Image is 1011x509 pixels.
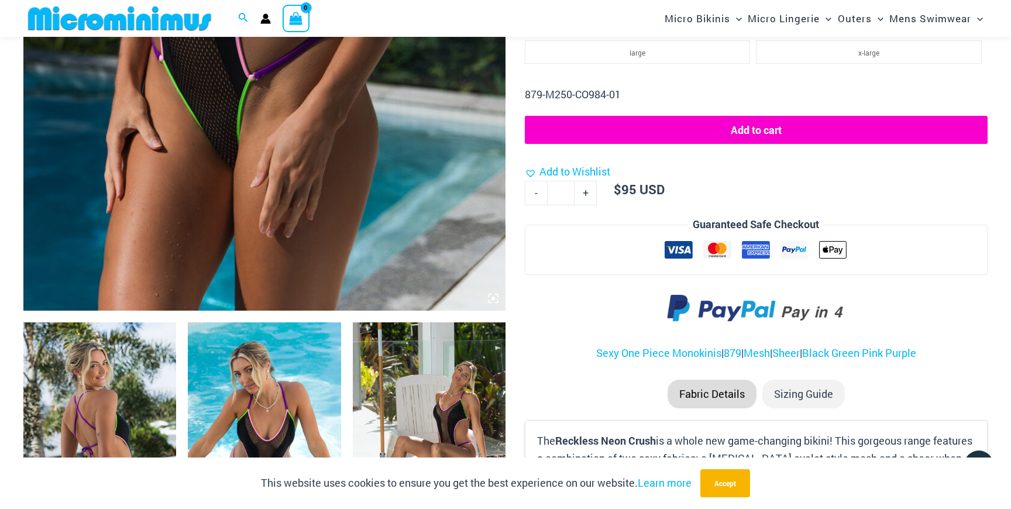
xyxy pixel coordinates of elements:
[261,474,692,492] p: This website uses cookies to ensure you get the best experience on our website.
[596,346,721,360] a: Sexy One Piece Monokinis
[762,380,845,409] li: Sizing Guide
[260,13,271,24] a: Account icon link
[525,345,988,362] p: | | | |
[700,469,750,497] button: Accept
[744,346,770,360] a: Mesh
[820,4,831,33] span: Menu Toggle
[802,346,829,360] a: Black
[638,476,692,490] a: Learn more
[838,4,872,33] span: Outers
[745,4,834,33] a: Micro LingerieMenu ToggleMenu Toggle
[630,48,645,57] span: large
[575,181,597,205] a: +
[835,4,886,33] a: OutersMenu ToggleMenu Toggle
[889,4,971,33] span: Mens Swimwear
[547,181,575,205] input: Product quantity
[748,4,820,33] span: Micro Lingerie
[668,380,756,409] li: Fabric Details
[885,346,916,360] a: Purple
[662,4,745,33] a: Micro BikinisMenu ToggleMenu Toggle
[886,4,986,33] a: Mens SwimwearMenu ToggleMenu Toggle
[525,86,988,104] p: 879-M250-CO984-01
[238,11,249,26] a: Search icon link
[525,40,751,64] li: large
[665,4,730,33] span: Micro Bikinis
[283,5,310,32] a: View Shopping Cart, empty
[971,4,983,33] span: Menu Toggle
[614,181,665,198] bdi: 95 USD
[831,346,859,360] a: Green
[660,2,988,35] nav: Site Navigation
[23,5,216,32] img: MM SHOP LOGO FLAT
[525,163,610,181] a: Add to Wishlist
[525,181,547,205] a: -
[724,346,741,360] a: 879
[862,346,883,360] a: Pink
[539,164,610,178] span: Add to Wishlist
[772,346,800,360] a: Sheer
[872,4,883,33] span: Menu Toggle
[525,116,988,144] button: Add to cart
[756,40,982,64] li: x-large
[688,216,824,233] legend: Guaranteed Safe Checkout
[858,48,879,57] span: x-large
[614,181,621,198] span: $
[730,4,742,33] span: Menu Toggle
[537,432,975,484] p: The is a whole new game-changing bikini! This gorgeous range features a combination of two sexy f...
[555,434,656,448] b: Reckless Neon Crush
